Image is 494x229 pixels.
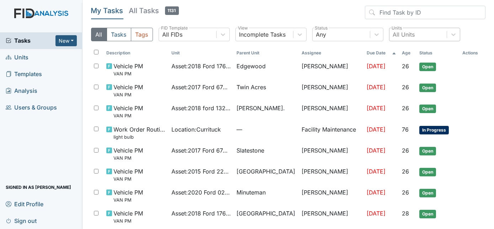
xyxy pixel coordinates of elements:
[367,63,386,70] span: [DATE]
[299,122,364,143] td: Facility Maintenance
[171,62,231,70] span: Asset : 2018 Ford 17643
[367,126,386,133] span: [DATE]
[6,36,55,45] a: Tasks
[171,209,231,218] span: Asset : 2018 Ford 17645
[367,84,386,91] span: [DATE]
[402,189,409,196] span: 26
[171,104,231,112] span: Asset : 2018 ford 13242
[402,210,409,217] span: 28
[299,80,364,101] td: [PERSON_NAME]
[239,30,286,39] div: Incomplete Tasks
[113,176,143,182] small: VAN PM
[402,63,409,70] span: 26
[299,47,364,59] th: Assignee
[113,125,166,140] span: Work Order Routine light bulb
[299,206,364,227] td: [PERSON_NAME]
[171,125,221,134] span: Location : Currituck
[113,70,143,77] small: VAN PM
[113,83,143,98] span: Vehicle PM VAN PM
[91,6,123,16] h5: My Tasks
[237,146,264,155] span: Slatestone
[367,105,386,112] span: [DATE]
[237,188,266,197] span: Minuteman
[419,105,436,113] span: Open
[6,198,43,209] span: Edit Profile
[107,28,131,41] button: Tasks
[364,47,399,59] th: Toggle SortBy
[113,112,143,119] small: VAN PM
[399,47,416,59] th: Toggle SortBy
[6,52,28,63] span: Units
[6,102,57,113] span: Users & Groups
[419,63,436,71] span: Open
[419,84,436,92] span: Open
[113,197,143,203] small: VAN PM
[419,210,436,218] span: Open
[6,215,37,226] span: Sign out
[113,209,143,224] span: Vehicle PM VAN PM
[460,47,485,59] th: Actions
[316,30,326,39] div: Any
[129,6,179,16] h5: All Tasks
[91,28,107,41] button: All
[113,104,143,119] span: Vehicle PM VAN PM
[402,105,409,112] span: 26
[416,47,460,59] th: Toggle SortBy
[113,62,143,77] span: Vehicle PM VAN PM
[113,134,166,140] small: light bulb
[367,189,386,196] span: [DATE]
[234,47,299,59] th: Toggle SortBy
[171,146,231,155] span: Asset : 2017 Ford 67436
[419,126,449,134] span: In Progress
[367,147,386,154] span: [DATE]
[131,28,153,41] button: Tags
[367,168,386,175] span: [DATE]
[165,6,179,15] span: 1131
[237,125,296,134] span: —
[237,104,285,112] span: [PERSON_NAME].
[365,6,485,19] input: Find Task by ID
[419,147,436,155] span: Open
[113,188,143,203] span: Vehicle PM VAN PM
[171,83,231,91] span: Asset : 2017 Ford 67435
[6,182,71,193] span: Signed in as [PERSON_NAME]
[419,168,436,176] span: Open
[402,147,409,154] span: 26
[171,167,231,176] span: Asset : 2015 Ford 22364
[113,146,143,161] span: Vehicle PM VAN PM
[55,35,77,46] button: New
[237,167,295,176] span: [GEOGRAPHIC_DATA]
[393,30,415,39] div: All Units
[113,91,143,98] small: VAN PM
[402,84,409,91] span: 26
[94,50,99,54] input: Toggle All Rows Selected
[113,218,143,224] small: VAN PM
[419,189,436,197] span: Open
[6,69,42,80] span: Templates
[367,210,386,217] span: [DATE]
[299,101,364,122] td: [PERSON_NAME]
[402,168,409,175] span: 26
[113,155,143,161] small: VAN PM
[163,30,183,39] div: All FIDs
[299,59,364,80] td: [PERSON_NAME]
[299,143,364,164] td: [PERSON_NAME]
[171,188,231,197] span: Asset : 2020 Ford 02107
[169,47,234,59] th: Toggle SortBy
[237,62,266,70] span: Edgewood
[113,167,143,182] span: Vehicle PM VAN PM
[237,209,295,218] span: [GEOGRAPHIC_DATA]
[299,164,364,185] td: [PERSON_NAME]
[6,85,37,96] span: Analysis
[402,126,409,133] span: 76
[299,185,364,206] td: [PERSON_NAME]
[91,28,153,41] div: Type filter
[103,47,169,59] th: Toggle SortBy
[237,83,266,91] span: Twin Acres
